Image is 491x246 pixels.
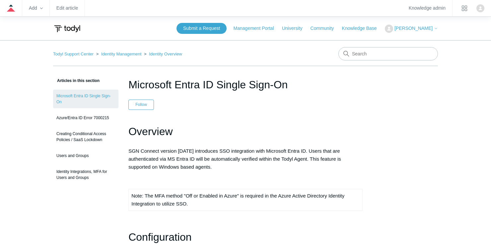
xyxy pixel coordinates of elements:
[476,4,484,12] zd-hc-trigger: Click your profile icon to open the profile menu
[53,78,100,83] span: Articles in this section
[149,51,182,56] a: Identity Overview
[394,26,433,31] span: [PERSON_NAME]
[56,6,78,10] a: Edit article
[95,51,143,56] li: Identity Management
[29,6,43,10] zd-hc-trigger: Add
[53,51,94,56] a: Todyl Support Center
[53,165,118,184] a: Identity Integrations, MFA for Users and Groups
[476,4,484,12] img: user avatar
[128,100,154,110] button: Follow Article
[385,25,438,33] button: [PERSON_NAME]
[53,90,118,108] a: Microsoft Entra ID Single Sign-On
[53,149,118,162] a: Users and Groups
[128,123,363,140] h1: Overview
[53,23,81,35] img: Todyl Support Center Help Center home page
[176,23,227,34] a: Submit a Request
[53,51,95,56] li: Todyl Support Center
[128,147,363,171] p: SGN Connect version [DATE] introduces SSO integration with Microsoft Entra ID. Users that are aut...
[128,77,363,93] h1: Microsoft Entra ID Single Sign-On
[409,6,446,10] a: Knowledge admin
[234,25,281,32] a: Management Portal
[53,112,118,124] a: Azure/Entra ID Error 7000215
[338,47,438,60] input: Search
[342,25,384,32] a: Knowledge Base
[143,51,182,56] li: Identity Overview
[282,25,309,32] a: University
[101,51,141,56] a: Identity Management
[129,189,363,211] td: Note: The MFA method "Off or Enabled in Azure" is required in the Azure Active Directory Identity...
[128,229,363,246] h1: Configuration
[53,127,118,146] a: Creating Conditional Access Policies / SaaS Lockdown
[311,25,341,32] a: Community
